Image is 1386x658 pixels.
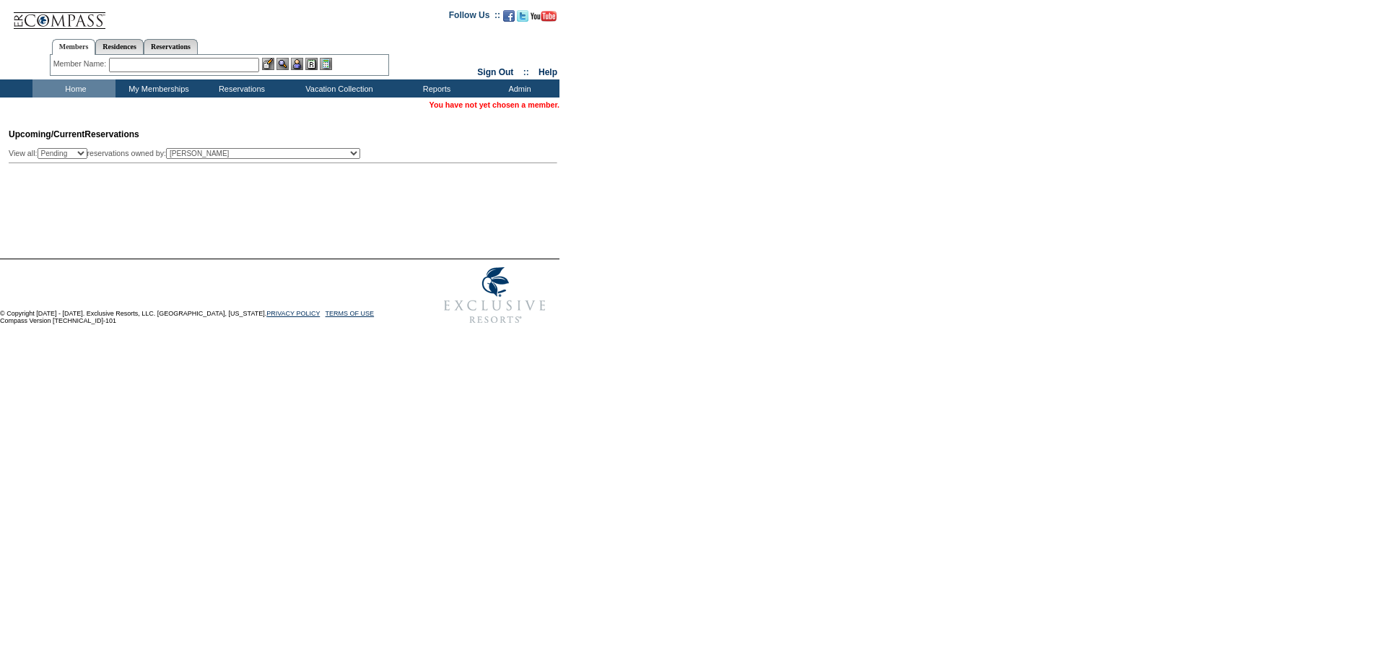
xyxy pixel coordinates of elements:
[291,58,303,70] img: Impersonate
[531,14,557,23] a: Subscribe to our YouTube Channel
[276,58,289,70] img: View
[430,100,559,109] span: You have not yet chosen a member.
[144,39,198,54] a: Reservations
[476,79,559,98] td: Admin
[326,310,375,317] a: TERMS OF USE
[266,310,320,317] a: PRIVACY POLICY
[9,129,139,139] span: Reservations
[262,58,274,70] img: b_edit.gif
[531,11,557,22] img: Subscribe to our YouTube Channel
[32,79,115,98] td: Home
[539,67,557,77] a: Help
[393,79,476,98] td: Reports
[517,14,528,23] a: Follow us on Twitter
[503,10,515,22] img: Become our fan on Facebook
[320,58,332,70] img: b_calculator.gif
[115,79,199,98] td: My Memberships
[449,9,500,26] td: Follow Us ::
[9,148,367,159] div: View all: reservations owned by:
[52,39,96,55] a: Members
[282,79,393,98] td: Vacation Collection
[477,67,513,77] a: Sign Out
[517,10,528,22] img: Follow us on Twitter
[9,129,84,139] span: Upcoming/Current
[430,259,559,332] img: Exclusive Resorts
[95,39,144,54] a: Residences
[53,58,109,70] div: Member Name:
[199,79,282,98] td: Reservations
[305,58,318,70] img: Reservations
[523,67,529,77] span: ::
[503,14,515,23] a: Become our fan on Facebook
